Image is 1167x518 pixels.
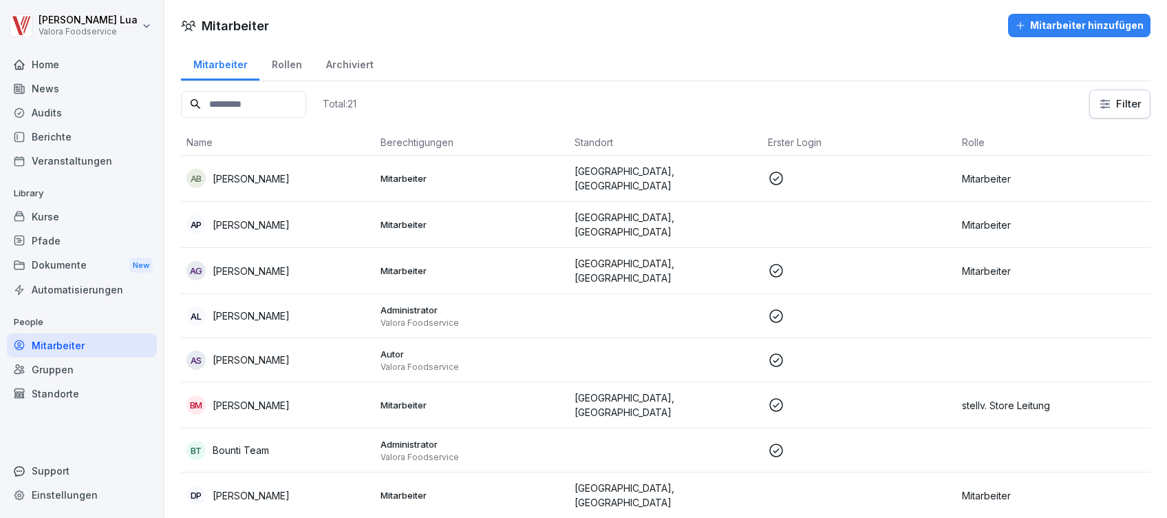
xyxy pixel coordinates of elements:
[381,172,564,185] p: Mitarbeiter
[314,45,385,81] a: Archiviert
[962,264,1145,278] p: Mitarbeiter
[7,253,157,278] a: DokumenteNew
[186,351,206,370] div: AS
[762,129,956,156] th: Erster Login
[7,278,157,302] a: Automatisierungen
[39,14,138,26] p: [PERSON_NAME] Lua
[39,27,138,37] p: Valora Foodservice
[381,218,564,231] p: Mitarbeiter
[213,398,290,413] p: [PERSON_NAME]
[1015,18,1144,33] div: Mitarbeiter hinzufügen
[1098,97,1142,111] div: Filter
[381,399,564,411] p: Mitarbeiter
[7,253,157,278] div: Dokumente
[7,76,157,101] a: News
[213,488,290,503] p: [PERSON_NAME]
[7,101,157,125] a: Audits
[962,398,1145,413] p: stellv. Store Leitung
[575,256,758,285] p: [GEOGRAPHIC_DATA], [GEOGRAPHIC_DATA]
[213,353,290,367] p: [PERSON_NAME]
[7,52,157,76] a: Home
[575,391,758,419] p: [GEOGRAPHIC_DATA], [GEOGRAPHIC_DATA]
[375,129,569,156] th: Berechtigungen
[962,172,1145,186] p: Mitarbeiter
[1008,14,1150,37] button: Mitarbeiter hinzufügen
[186,169,206,188] div: AB
[7,459,157,483] div: Support
[202,17,269,35] h1: Mitarbeiter
[7,149,157,173] a: Veranstaltungen
[381,265,564,277] p: Mitarbeiter
[181,129,375,156] th: Name
[186,215,206,234] div: AP
[186,261,206,280] div: AG
[7,311,157,333] p: People
[213,218,290,232] p: [PERSON_NAME]
[569,129,763,156] th: Standort
[213,172,290,186] p: [PERSON_NAME]
[7,229,157,253] a: Pfade
[575,481,758,510] p: [GEOGRAPHIC_DATA], [GEOGRAPHIC_DATA]
[213,309,290,323] p: [PERSON_NAME]
[7,125,157,149] a: Berichte
[381,438,564,450] p: Administrator
[381,452,564,463] p: Valora Foodservice
[323,97,356,110] p: Total: 21
[956,129,1150,156] th: Rolle
[381,362,564,373] p: Valora Foodservice
[962,488,1145,503] p: Mitarbeiter
[575,210,758,239] p: [GEOGRAPHIC_DATA], [GEOGRAPHIC_DATA]
[381,318,564,329] p: Valora Foodservice
[381,348,564,360] p: Autor
[186,307,206,326] div: AL
[213,443,269,457] p: Bounti Team
[7,183,157,205] p: Library
[129,258,153,273] div: New
[259,45,314,81] a: Rollen
[7,382,157,406] a: Standorte
[7,483,157,507] a: Einstellungen
[1090,90,1150,118] button: Filter
[7,333,157,358] a: Mitarbeiter
[186,395,206,415] div: BM
[213,264,290,278] p: [PERSON_NAME]
[7,358,157,382] a: Gruppen
[575,164,758,193] p: [GEOGRAPHIC_DATA], [GEOGRAPHIC_DATA]
[186,486,206,505] div: DP
[381,489,564,501] p: Mitarbeiter
[7,205,157,229] a: Kurse
[962,218,1145,232] p: Mitarbeiter
[381,304,564,316] p: Administrator
[181,45,259,81] a: Mitarbeiter
[186,441,206,460] div: BT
